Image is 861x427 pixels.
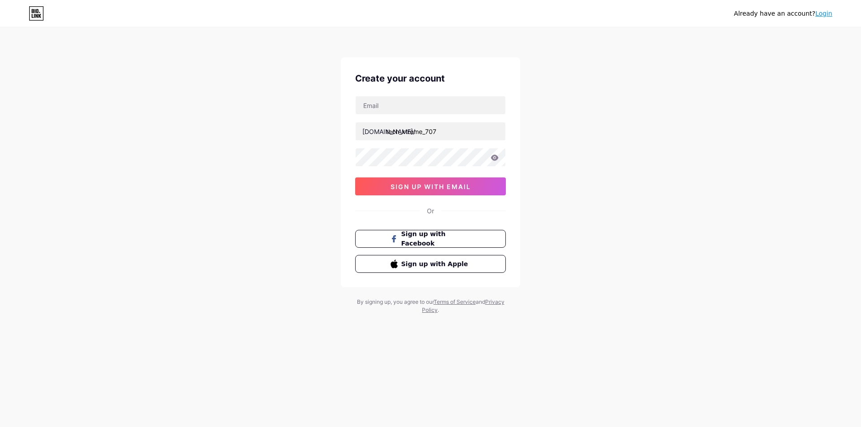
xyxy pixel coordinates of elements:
div: [DOMAIN_NAME]/ [362,127,415,136]
a: Terms of Service [434,298,476,305]
a: Login [815,10,832,17]
span: sign up with email [391,183,471,190]
input: username [356,122,505,140]
input: Email [356,96,505,114]
button: Sign up with Facebook [355,230,506,248]
button: sign up with email [355,177,506,195]
div: Already have an account? [734,9,832,18]
button: Sign up with Apple [355,255,506,273]
div: Or [427,206,434,216]
span: Sign up with Apple [401,259,471,269]
div: By signing up, you agree to our and . [354,298,507,314]
div: Create your account [355,72,506,85]
span: Sign up with Facebook [401,229,471,248]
